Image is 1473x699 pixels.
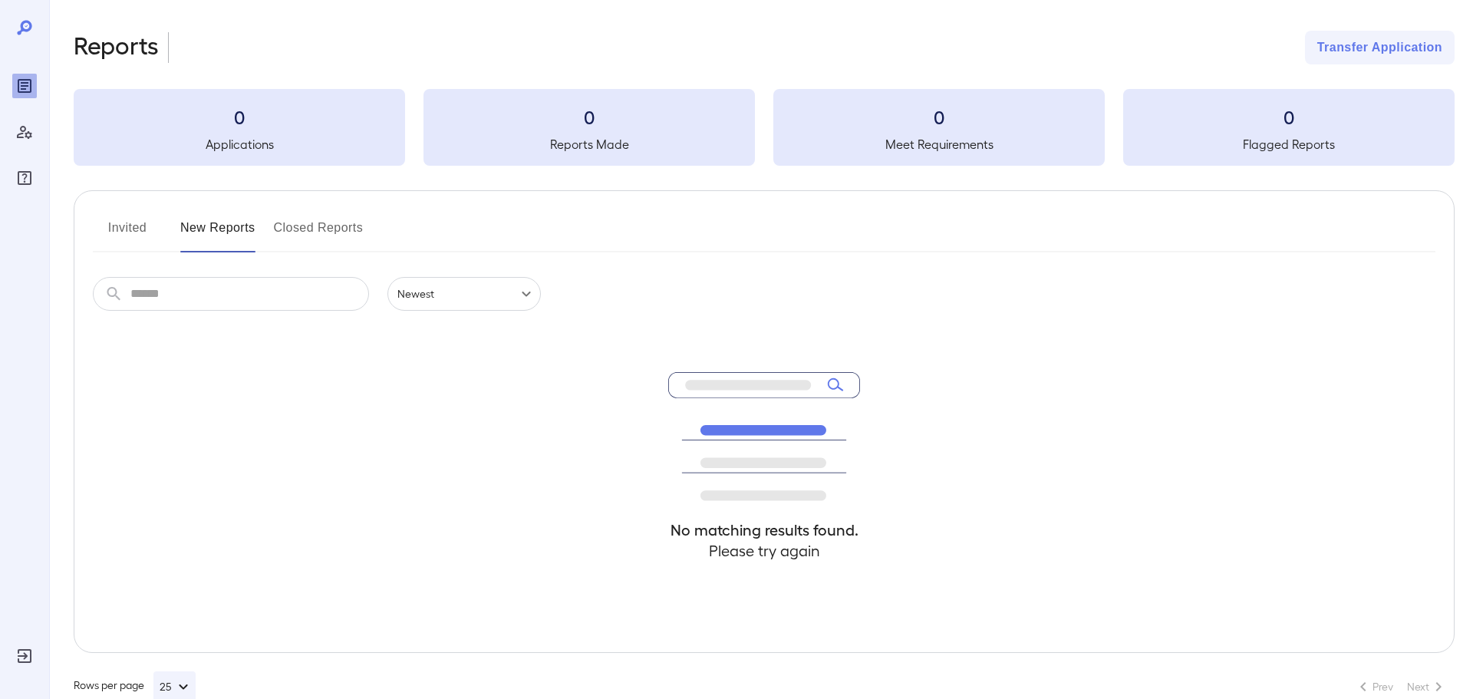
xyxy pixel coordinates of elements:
[1305,31,1455,64] button: Transfer Application
[1123,104,1455,129] h3: 0
[1347,674,1455,699] nav: pagination navigation
[423,104,755,129] h3: 0
[74,104,405,129] h3: 0
[668,519,860,540] h4: No matching results found.
[74,31,159,64] h2: Reports
[74,89,1455,166] summary: 0Applications0Reports Made0Meet Requirements0Flagged Reports
[423,135,755,153] h5: Reports Made
[74,135,405,153] h5: Applications
[668,540,860,561] h4: Please try again
[12,644,37,668] div: Log Out
[1123,135,1455,153] h5: Flagged Reports
[12,166,37,190] div: FAQ
[773,104,1105,129] h3: 0
[274,216,364,252] button: Closed Reports
[12,120,37,144] div: Manage Users
[93,216,162,252] button: Invited
[773,135,1105,153] h5: Meet Requirements
[387,277,541,311] div: Newest
[12,74,37,98] div: Reports
[180,216,255,252] button: New Reports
